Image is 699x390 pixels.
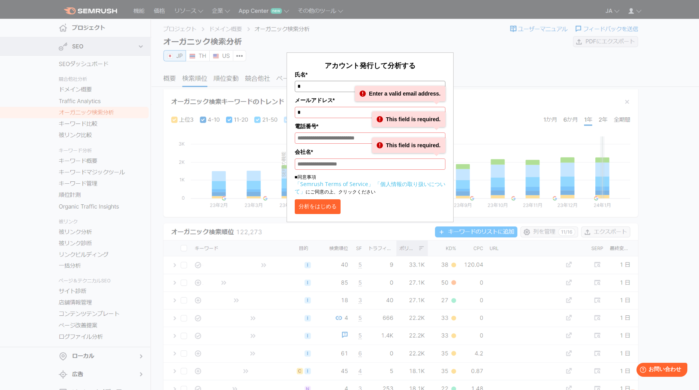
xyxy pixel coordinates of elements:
[295,180,445,195] a: 「個人情報の取り扱いについて」
[295,174,445,195] p: ■同意事項 にご同意の上、クリックください
[372,138,445,153] div: This field is required.
[295,180,374,188] a: 「Semrush Terms of Service」
[295,122,445,131] label: 電話番号*
[295,96,445,104] label: メールアドレス*
[295,199,341,214] button: 分析をはじめる
[372,111,445,127] div: This field is required.
[325,61,416,70] span: アカウント発行して分析する
[355,86,445,101] div: Enter a valid email address.
[630,360,690,381] iframe: Help widget launcher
